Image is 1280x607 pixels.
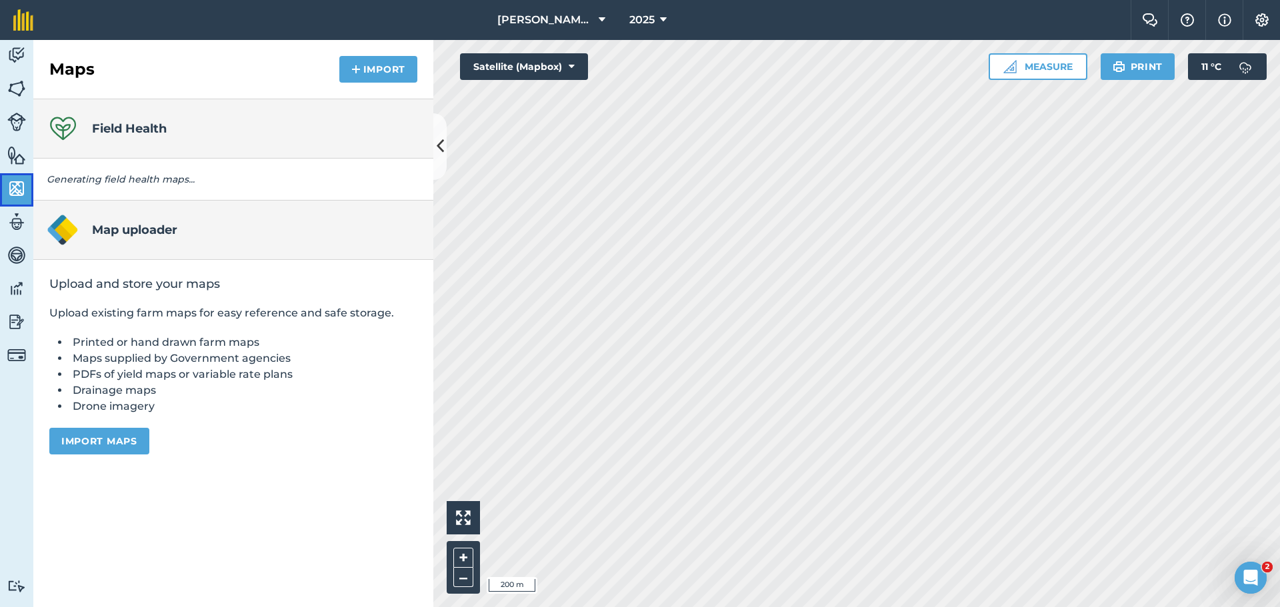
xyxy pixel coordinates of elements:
[460,53,588,80] button: Satellite (Mapbox)
[7,279,26,299] img: svg+xml;base64,PD94bWwgdmVyc2lvbj0iMS4wIiBlbmNvZGluZz0idXRmLTgiPz4KPCEtLSBHZW5lcmF0b3I6IEFkb2JlIE...
[13,9,33,31] img: fieldmargin Logo
[7,580,26,592] img: svg+xml;base64,PD94bWwgdmVyc2lvbj0iMS4wIiBlbmNvZGluZz0idXRmLTgiPz4KPCEtLSBHZW5lcmF0b3I6IEFkb2JlIE...
[1113,59,1125,75] img: svg+xml;base64,PHN2ZyB4bWxucz0iaHR0cDovL3d3dy53My5vcmcvMjAwMC9zdmciIHdpZHRoPSIxOSIgaGVpZ2h0PSIyNC...
[456,510,471,525] img: Four arrows, one pointing top left, one top right, one bottom right and the last bottom left
[7,79,26,99] img: svg+xml;base64,PHN2ZyB4bWxucz0iaHR0cDovL3d3dy53My5vcmcvMjAwMC9zdmciIHdpZHRoPSI1NiIgaGVpZ2h0PSI2MC...
[339,56,417,83] button: Import
[7,346,26,364] img: svg+xml;base64,PD94bWwgdmVyc2lvbj0iMS4wIiBlbmNvZGluZz0idXRmLTgiPz4KPCEtLSBHZW5lcmF0b3I6IEFkb2JlIE...
[69,366,417,382] li: PDFs of yield maps or variable rate plans
[629,12,655,28] span: 2025
[1142,13,1158,27] img: Two speech bubbles overlapping with the left bubble in the forefront
[49,276,417,292] h2: Upload and store your maps
[7,113,26,131] img: svg+xml;base64,PD94bWwgdmVyc2lvbj0iMS4wIiBlbmNvZGluZz0idXRmLTgiPz4KPCEtLSBHZW5lcmF0b3I6IEFkb2JlIE...
[49,428,149,454] button: Import maps
[47,173,195,185] em: Generating field health maps...
[1232,53,1259,80] img: svg+xml;base64,PD94bWwgdmVyc2lvbj0iMS4wIiBlbmNvZGluZz0idXRmLTgiPz4KPCEtLSBHZW5lcmF0b3I6IEFkb2JlIE...
[1188,53,1267,80] button: 11 °C
[69,334,417,350] li: Printed or hand drawn farm maps
[69,382,417,398] li: Drainage maps
[497,12,593,28] span: [PERSON_NAME][GEOGRAPHIC_DATA]
[351,61,361,77] img: svg+xml;base64,PHN2ZyB4bWxucz0iaHR0cDovL3d3dy53My5vcmcvMjAwMC9zdmciIHdpZHRoPSIxNCIgaGVpZ2h0PSIyNC...
[7,45,26,65] img: svg+xml;base64,PD94bWwgdmVyc2lvbj0iMS4wIiBlbmNvZGluZz0idXRmLTgiPz4KPCEtLSBHZW5lcmF0b3I6IEFkb2JlIE...
[1262,562,1273,572] span: 2
[453,548,473,568] button: +
[7,179,26,199] img: svg+xml;base64,PHN2ZyB4bWxucz0iaHR0cDovL3d3dy53My5vcmcvMjAwMC9zdmciIHdpZHRoPSI1NiIgaGVpZ2h0PSI2MC...
[1179,13,1195,27] img: A question mark icon
[1101,53,1175,80] button: Print
[92,221,177,239] h4: Map uploader
[453,568,473,587] button: –
[1235,562,1267,594] iframe: Intercom live chat
[7,312,26,332] img: svg+xml;base64,PD94bWwgdmVyc2lvbj0iMS4wIiBlbmNvZGluZz0idXRmLTgiPz4KPCEtLSBHZW5lcmF0b3I6IEFkb2JlIE...
[7,245,26,265] img: svg+xml;base64,PD94bWwgdmVyc2lvbj0iMS4wIiBlbmNvZGluZz0idXRmLTgiPz4KPCEtLSBHZW5lcmF0b3I6IEFkb2JlIE...
[1003,60,1017,73] img: Ruler icon
[1201,53,1221,80] span: 11 ° C
[49,305,417,321] p: Upload existing farm maps for easy reference and safe storage.
[7,145,26,165] img: svg+xml;base64,PHN2ZyB4bWxucz0iaHR0cDovL3d3dy53My5vcmcvMjAwMC9zdmciIHdpZHRoPSI1NiIgaGVpZ2h0PSI2MC...
[69,398,417,414] li: Drone imagery
[989,53,1087,80] button: Measure
[1218,12,1231,28] img: svg+xml;base64,PHN2ZyB4bWxucz0iaHR0cDovL3d3dy53My5vcmcvMjAwMC9zdmciIHdpZHRoPSIxNyIgaGVpZ2h0PSIxNy...
[7,212,26,232] img: svg+xml;base64,PD94bWwgdmVyc2lvbj0iMS4wIiBlbmNvZGluZz0idXRmLTgiPz4KPCEtLSBHZW5lcmF0b3I6IEFkb2JlIE...
[1254,13,1270,27] img: A cog icon
[47,214,79,246] img: Map uploader logo
[49,59,95,80] h2: Maps
[69,350,417,366] li: Maps supplied by Government agencies
[92,119,167,138] h4: Field Health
